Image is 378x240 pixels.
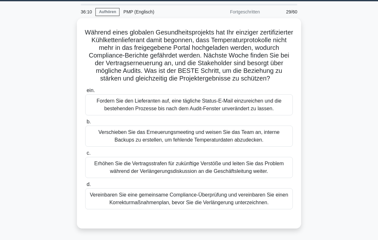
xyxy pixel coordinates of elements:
span: ein. [86,88,95,93]
div: Verschieben Sie das Erneuerungsmeeting und weisen Sie das Team an, interne Backups zu erstellen, ... [85,126,293,147]
span: d. [86,182,91,187]
div: 36:10 [77,5,95,18]
div: 29/60 [264,5,301,18]
div: Erhöhen Sie die Vertragsstrafen für zukünftige Verstöße und leiten Sie das Problem während der Ve... [85,157,293,178]
div: PMP (Englisch) [119,5,208,18]
div: Fortgeschritten [208,5,264,18]
div: Vereinbaren Sie eine gemeinsame Compliance-Überprüfung und vereinbaren Sie einen Korrekturmaßnahm... [85,188,293,209]
span: c. [86,150,90,156]
a: Aufhören [95,8,119,16]
span: b. [86,119,91,124]
font: Während eines globalen Gesundheitsprojekts hat Ihr einziger zertifizierter Kühlkettenlieferant da... [85,29,293,82]
div: Fordern Sie den Lieferanten auf, eine tägliche Status-E-Mail einzureichen und die bestehenden Pro... [85,94,293,115]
